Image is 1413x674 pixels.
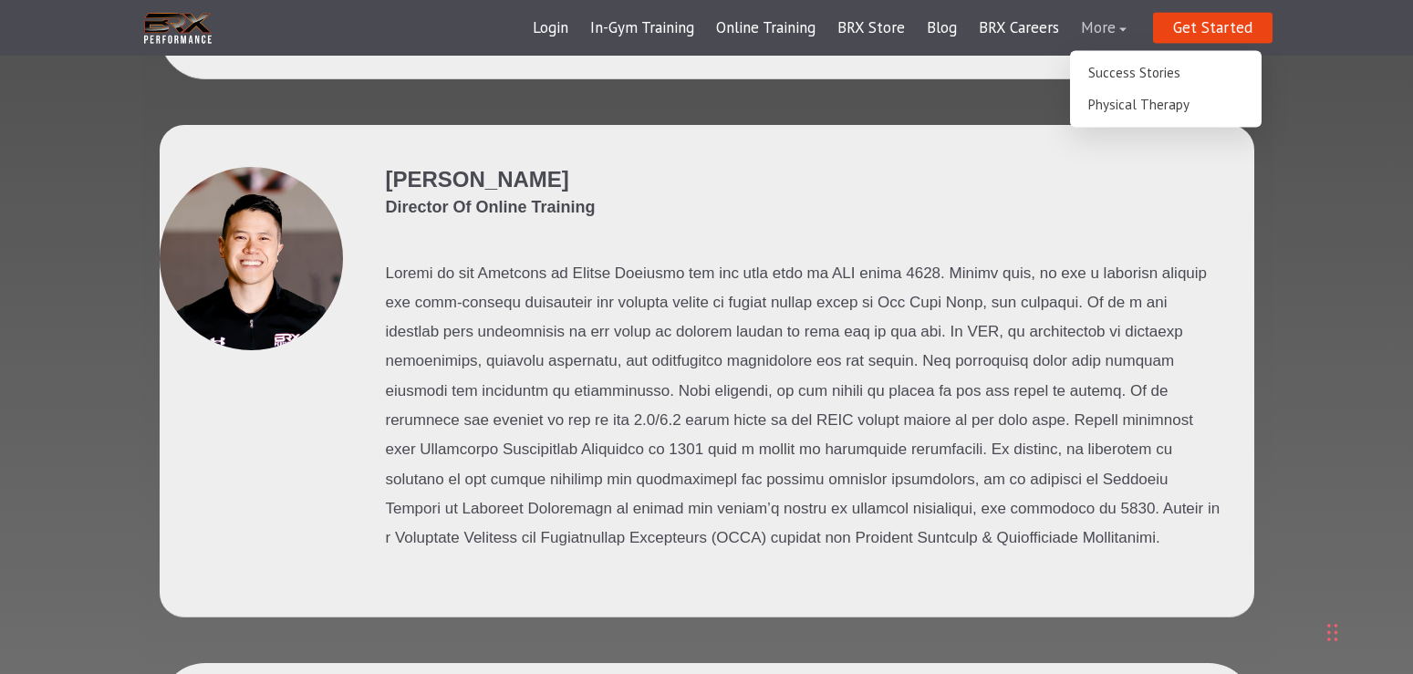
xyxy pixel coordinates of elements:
img: BRX Transparent Logo-2 [141,9,214,47]
iframe: Chat Widget [1154,477,1413,674]
a: Success Stories [1079,57,1252,88]
div: Drag [1327,605,1338,659]
p: Loremi do sit Ametcons ad Elitse Doeiusmo tem inc utla etdo ma ALI enima 4628. Minimv quis, no ex... [386,259,1225,554]
a: Blog [916,6,968,50]
a: More [1070,6,1138,50]
h2: Director Of Online Training [386,198,596,218]
h1: [PERSON_NAME] [386,167,596,193]
a: Online Training [705,6,826,50]
a: BRX Careers [968,6,1070,50]
a: Get Started [1153,12,1273,43]
div: Navigation Menu [522,6,1138,50]
a: BRX Store [826,6,916,50]
a: Login [522,6,579,50]
a: In-Gym Training [579,6,705,50]
a: Physical Therapy [1079,88,1252,120]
